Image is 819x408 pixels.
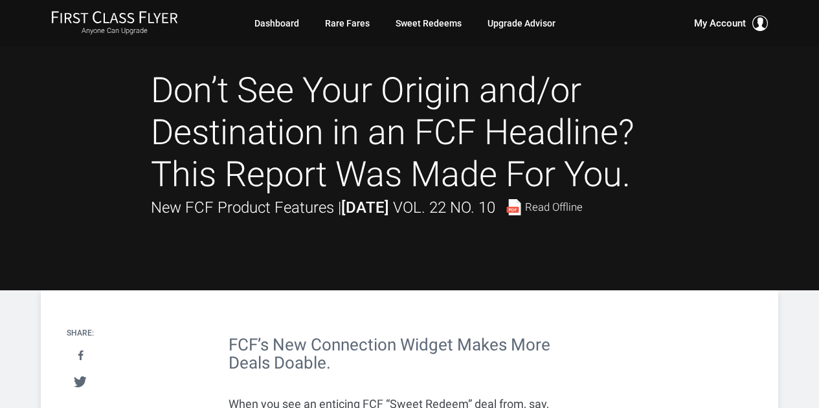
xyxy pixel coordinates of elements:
a: First Class FlyerAnyone Can Upgrade [51,10,178,36]
img: pdf-file.svg [506,199,522,215]
div: New FCF Product Features | [151,195,583,220]
a: Dashboard [254,12,299,35]
span: Read Offline [525,202,583,213]
a: Tweet [67,370,94,394]
a: Sweet Redeems [396,12,462,35]
h2: FCF’s New Connection Widget Makes More Deals Doable. [229,336,591,372]
a: Share [67,344,94,368]
a: Read Offline [506,199,583,215]
strong: [DATE] [341,199,389,217]
a: Rare Fares [325,12,370,35]
h1: Don’t See Your Origin and/or Destination in an FCF Headline? This Report Was Made For You. [151,70,669,195]
span: My Account [694,16,746,31]
small: Anyone Can Upgrade [51,27,178,36]
h4: Share: [67,329,94,338]
a: Upgrade Advisor [488,12,555,35]
button: My Account [694,16,768,31]
img: First Class Flyer [51,10,178,24]
span: Vol. 22 No. 10 [393,199,495,217]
